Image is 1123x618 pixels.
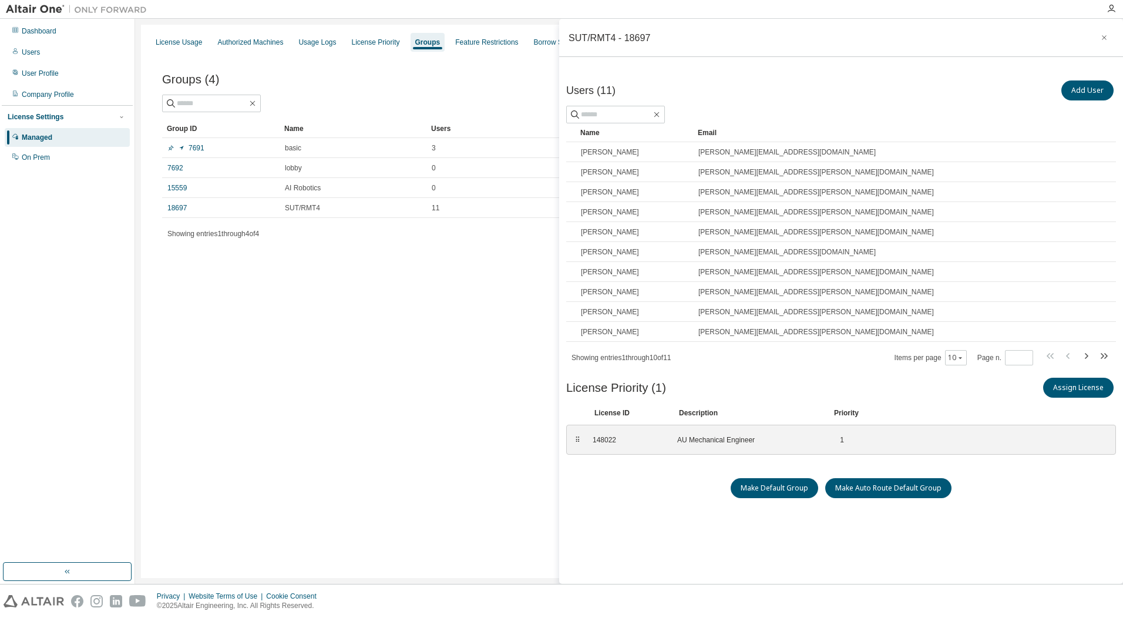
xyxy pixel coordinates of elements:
span: [PERSON_NAME] [581,327,639,337]
button: Make Auto Route Default Group [825,478,951,498]
img: facebook.svg [71,595,83,607]
div: Description [679,408,820,418]
span: [PERSON_NAME] [581,227,639,237]
span: lobby [285,163,302,173]
div: Group ID [167,119,275,138]
div: SUT/RMT4 - 18697 [569,33,650,42]
span: 0 [432,183,436,193]
span: [PERSON_NAME] [581,307,639,317]
img: youtube.svg [129,595,146,607]
div: Groups [415,38,441,47]
div: License ID [594,408,665,418]
span: [PERSON_NAME][EMAIL_ADDRESS][PERSON_NAME][DOMAIN_NAME] [698,227,934,237]
span: [PERSON_NAME] [581,267,639,277]
button: 10 [948,353,964,362]
div: User Profile [22,69,59,78]
span: [PERSON_NAME][EMAIL_ADDRESS][PERSON_NAME][DOMAIN_NAME] [698,287,934,297]
span: Showing entries 1 through 10 of 11 [571,354,671,362]
span: AI Robotics [285,183,321,193]
img: linkedin.svg [110,595,122,607]
div: License Usage [156,38,202,47]
span: [PERSON_NAME] [581,247,639,257]
div: Dashboard [22,26,56,36]
span: Users (11) [566,85,616,97]
div: Priority [834,408,859,418]
div: Usage Logs [298,38,336,47]
div: Name [580,123,688,142]
div: 1 [832,435,844,445]
span: 3 [432,143,436,153]
a: 18697 [167,203,187,213]
img: instagram.svg [90,595,103,607]
button: Make Default Group [731,478,818,498]
a: 7691 [167,143,204,153]
span: SUT/RMT4 [285,203,320,213]
div: 148022 [593,435,663,445]
span: Groups (4) [162,73,219,86]
span: [PERSON_NAME] [581,207,639,217]
div: Users [431,119,1063,138]
span: [PERSON_NAME][EMAIL_ADDRESS][PERSON_NAME][DOMAIN_NAME] [698,267,934,277]
span: [PERSON_NAME][EMAIL_ADDRESS][PERSON_NAME][DOMAIN_NAME] [698,327,934,337]
div: Borrow Settings [534,38,584,47]
span: basic [285,143,301,153]
p: © 2025 Altair Engineering, Inc. All Rights Reserved. [157,601,324,611]
span: [PERSON_NAME][EMAIL_ADDRESS][DOMAIN_NAME] [698,147,876,157]
div: Managed [22,133,52,142]
span: License Priority (1) [566,381,666,395]
button: Assign License [1043,378,1114,398]
span: [PERSON_NAME] [581,167,639,177]
span: Items per page [895,350,967,365]
span: Showing entries 1 through 4 of 4 [167,230,259,238]
span: [PERSON_NAME] [581,147,639,157]
div: Name [284,119,422,138]
a: 15559 [167,183,187,193]
div: Users [22,48,40,57]
span: [PERSON_NAME][EMAIL_ADDRESS][DOMAIN_NAME] [698,247,876,257]
span: [PERSON_NAME][EMAIL_ADDRESS][PERSON_NAME][DOMAIN_NAME] [698,207,934,217]
div: Email [698,123,1092,142]
div: Website Terms of Use [189,592,266,601]
div: Authorized Machines [217,38,283,47]
span: 0 [432,163,436,173]
span: [PERSON_NAME] [581,187,639,197]
a: 7692 [167,163,183,173]
div: ⠿ [574,435,581,445]
div: Company Profile [22,90,74,99]
img: Altair One [6,4,153,15]
span: [PERSON_NAME][EMAIL_ADDRESS][PERSON_NAME][DOMAIN_NAME] [698,187,934,197]
div: On Prem [22,153,50,162]
button: Add User [1061,80,1114,100]
span: [PERSON_NAME] [581,287,639,297]
span: 11 [432,203,439,213]
div: Privacy [157,592,189,601]
div: License Settings [8,112,63,122]
div: License Priority [352,38,400,47]
span: [PERSON_NAME][EMAIL_ADDRESS][PERSON_NAME][DOMAIN_NAME] [698,307,934,317]
div: AU Mechanical Engineer [677,435,818,445]
div: Feature Restrictions [455,38,518,47]
img: altair_logo.svg [4,595,64,607]
span: Page n. [977,350,1033,365]
div: Cookie Consent [266,592,323,601]
span: [PERSON_NAME][EMAIL_ADDRESS][PERSON_NAME][DOMAIN_NAME] [698,167,934,177]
